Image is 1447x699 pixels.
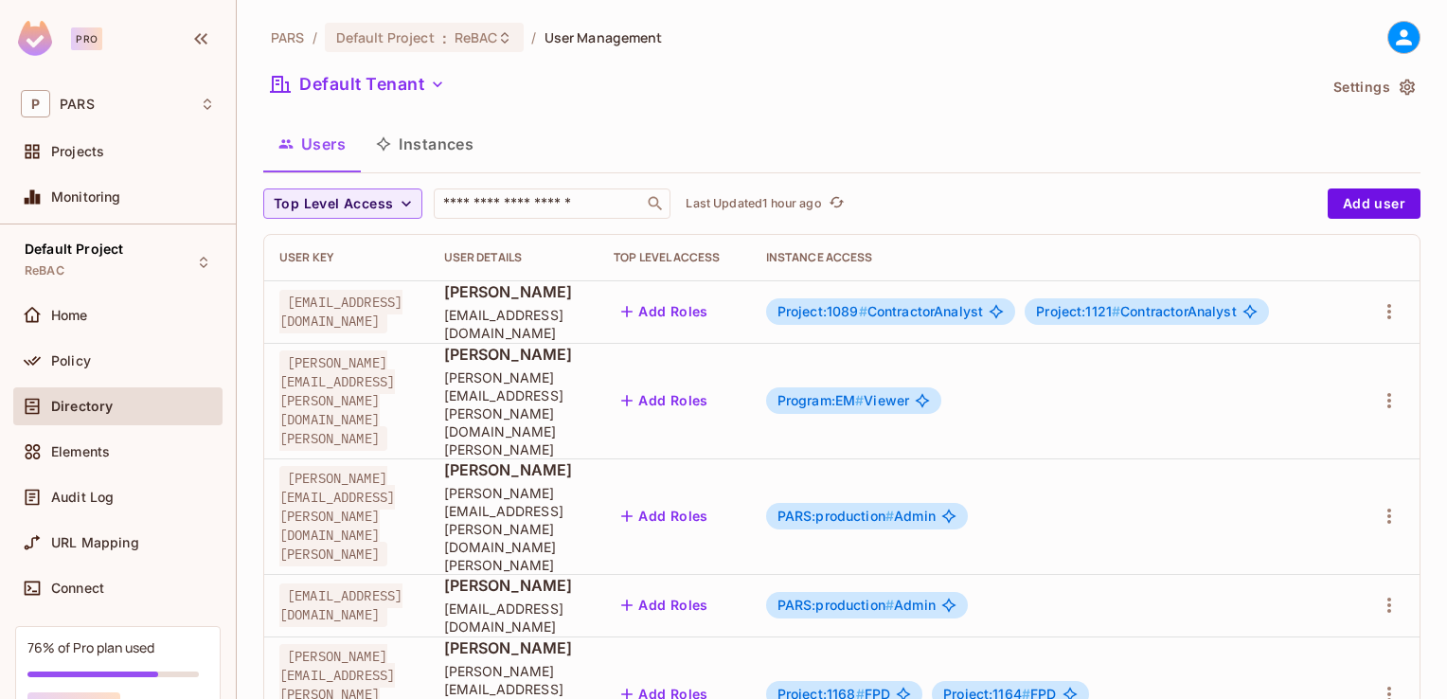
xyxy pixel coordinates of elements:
span: # [855,392,864,408]
img: SReyMgAAAABJRU5ErkJggg== [18,21,52,56]
span: Policy [51,353,91,368]
div: User Details [444,250,584,265]
span: the active workspace [271,28,305,46]
span: Top Level Access [274,192,393,216]
span: [EMAIL_ADDRESS][DOMAIN_NAME] [444,306,584,342]
span: Default Project [25,242,123,257]
span: Program:EM [777,392,865,408]
span: [EMAIL_ADDRESS][DOMAIN_NAME] [279,583,402,627]
span: Monitoring [51,189,121,205]
span: [PERSON_NAME] [444,575,584,596]
div: Top Level Access [614,250,735,265]
span: refresh [829,194,845,213]
span: Connect [51,581,104,596]
span: : [441,30,448,45]
button: Users [263,120,361,168]
span: [PERSON_NAME][EMAIL_ADDRESS][PERSON_NAME][DOMAIN_NAME][PERSON_NAME] [444,368,584,458]
span: PARS:production [777,597,894,613]
span: Project:1089 [777,303,867,319]
span: # [885,508,894,524]
span: # [885,597,894,613]
li: / [313,28,317,46]
button: Add Roles [614,501,716,531]
button: Add Roles [614,385,716,416]
span: Admin [777,598,936,613]
div: Pro [71,27,102,50]
span: Project:1121 [1036,303,1120,319]
span: # [1112,303,1120,319]
button: Add Roles [614,296,716,327]
span: Viewer [777,393,910,408]
span: # [859,303,867,319]
button: Settings [1326,72,1420,102]
li: / [531,28,536,46]
span: [PERSON_NAME] [444,459,584,480]
span: [EMAIL_ADDRESS][DOMAIN_NAME] [444,600,584,636]
span: [PERSON_NAME] [444,637,584,658]
span: ReBAC [455,28,498,46]
span: [PERSON_NAME][EMAIL_ADDRESS][PERSON_NAME][DOMAIN_NAME][PERSON_NAME] [279,466,395,566]
button: Top Level Access [263,188,422,219]
div: Instance Access [766,250,1340,265]
span: Home [51,308,88,323]
button: refresh [826,192,849,215]
span: [PERSON_NAME] [444,281,584,302]
button: Default Tenant [263,69,453,99]
span: Click to refresh data [822,192,849,215]
span: User Management [545,28,663,46]
div: User Key [279,250,414,265]
span: URL Mapping [51,535,139,550]
span: Directory [51,399,113,414]
span: PARS:production [777,508,894,524]
span: Projects [51,144,104,159]
span: ContractorAnalyst [1036,304,1237,319]
span: [PERSON_NAME] [444,344,584,365]
span: Elements [51,444,110,459]
span: [EMAIL_ADDRESS][DOMAIN_NAME] [279,290,402,333]
button: Add Roles [614,590,716,620]
button: Add user [1328,188,1420,219]
span: P [21,90,50,117]
span: ReBAC [25,263,64,278]
button: Instances [361,120,489,168]
span: Audit Log [51,490,114,505]
span: ContractorAnalyst [777,304,984,319]
span: Admin [777,509,936,524]
span: [PERSON_NAME][EMAIL_ADDRESS][PERSON_NAME][DOMAIN_NAME][PERSON_NAME] [444,484,584,574]
span: [PERSON_NAME][EMAIL_ADDRESS][PERSON_NAME][DOMAIN_NAME][PERSON_NAME] [279,350,395,451]
span: Default Project [336,28,435,46]
p: Last Updated 1 hour ago [686,196,821,211]
span: Workspace: PARS [60,97,95,112]
div: 76% of Pro plan used [27,638,154,656]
